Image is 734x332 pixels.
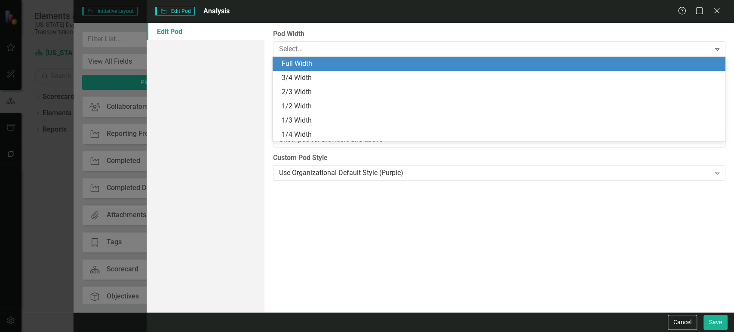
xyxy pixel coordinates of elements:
div: 1/4 Width [281,130,720,140]
label: Custom Pod Style [273,153,725,163]
div: Use Organizational Default Style (Purple) [279,168,710,178]
div: Full Width [281,59,720,69]
div: 3/4 Width [281,73,720,83]
div: 1/2 Width [281,101,720,111]
span: Edit Pod [155,7,194,15]
button: Save [703,315,728,330]
button: Cancel [668,315,697,330]
div: 2/3 Width [281,87,720,97]
span: Analysis [203,7,230,15]
label: Pod Width [273,29,725,39]
a: Edit Pod [147,23,264,40]
div: 1/3 Width [281,116,720,126]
